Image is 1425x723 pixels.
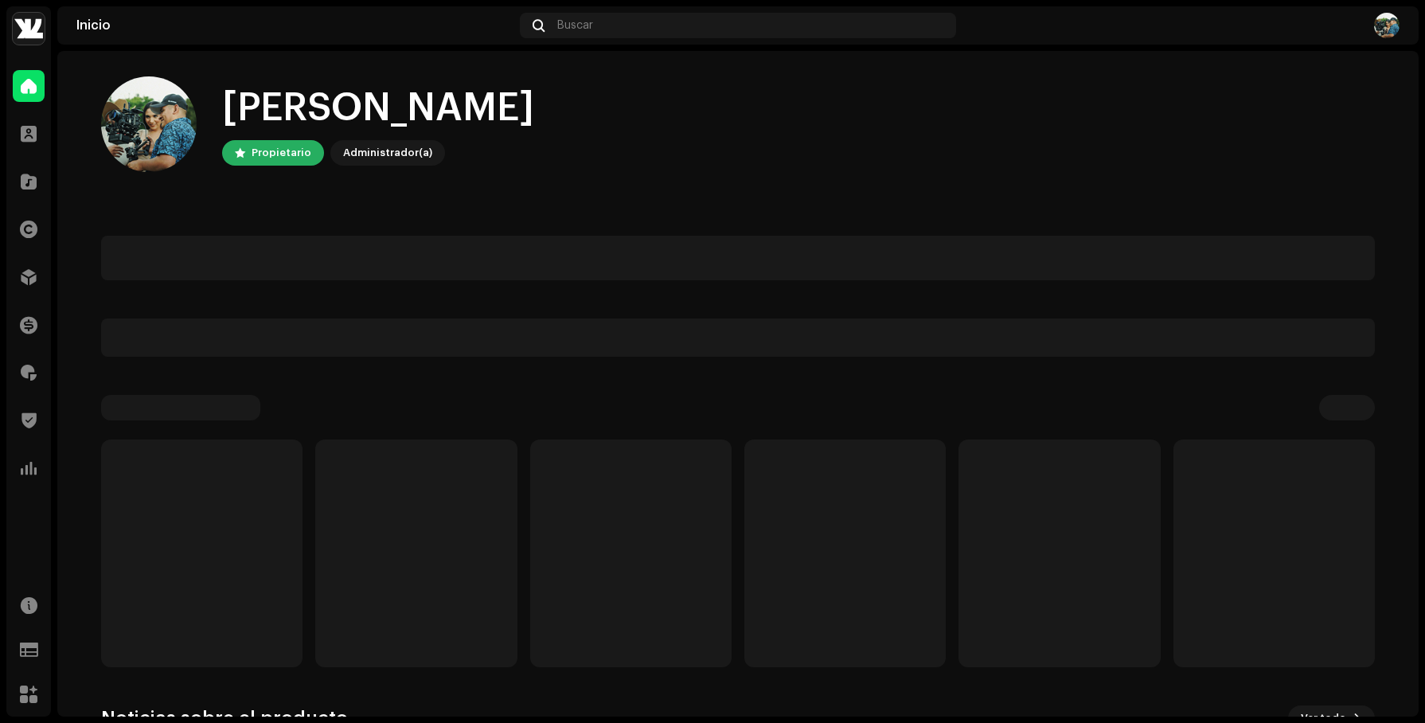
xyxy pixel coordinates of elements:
[13,13,45,45] img: a0cb7215-512d-4475-8dcc-39c3dc2549d0
[101,76,197,172] img: 9d8bb8e1-882d-4cad-b6ab-e8a3da621c55
[557,19,593,32] span: Buscar
[1374,13,1400,38] img: 9d8bb8e1-882d-4cad-b6ab-e8a3da621c55
[343,143,432,162] div: Administrador(a)
[222,83,534,134] div: [PERSON_NAME]
[252,143,311,162] div: Propietario
[76,19,513,32] div: Inicio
